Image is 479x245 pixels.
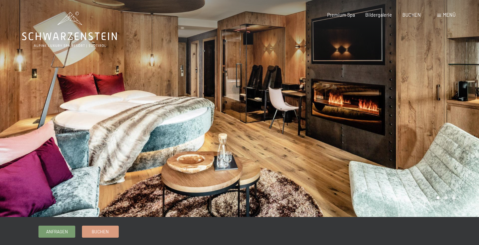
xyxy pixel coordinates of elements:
span: Anfragen [46,229,68,235]
a: Buchen [82,226,118,237]
span: Buchen [92,229,109,235]
a: Anfragen [39,226,75,237]
span: Menü [443,12,456,18]
a: BUCHEN [402,12,421,18]
a: Bildergalerie [365,12,392,18]
a: Premium Spa [327,12,355,18]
